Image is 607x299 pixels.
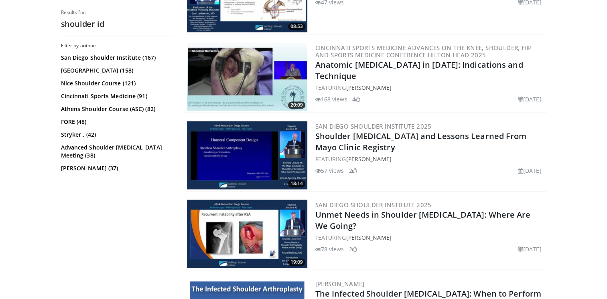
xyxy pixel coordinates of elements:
li: [DATE] [518,95,542,103]
h3: Filter by author: [61,42,173,49]
a: Anatomic [MEDICAL_DATA] in [DATE]: Indications and Technique [315,59,523,81]
a: Athens Shoulder Course (ASC) (82) [61,105,171,113]
a: Unmet Needs in Shoulder [MEDICAL_DATA]: Where Are We Going? [315,209,531,231]
a: San Diego Shoulder Institute 2025 [315,122,432,130]
img: 1fa433ee-3a47-47ae-a0db-f357b7ea405c.300x170_q85_crop-smart_upscale.jpg [187,121,307,189]
li: 2 [349,166,357,175]
li: 78 views [315,245,344,253]
a: [PERSON_NAME] [346,155,391,163]
li: 168 views [315,95,347,103]
a: Cincinnati Sports Medicine (91) [61,92,171,100]
li: [DATE] [518,166,542,175]
span: 19:09 [288,259,305,266]
h2: shoulder id [61,19,173,29]
a: San Diego Shoulder Institute (167) [61,54,171,62]
a: FORE (48) [61,118,171,126]
li: 2 [349,245,357,253]
a: [GEOGRAPHIC_DATA] (158) [61,67,171,75]
a: Nice Shoulder Course (121) [61,79,171,87]
a: Shoulder [MEDICAL_DATA] and Lessons Learned From Mayo Clinic Registry [315,131,527,153]
div: FEATURING [315,233,545,242]
li: 57 views [315,166,344,175]
li: 4 [352,95,360,103]
img: c378f7be-860e-4c10-8c6a-76808544c5ac.300x170_q85_crop-smart_upscale.jpg [187,42,307,111]
a: 18:14 [187,121,307,189]
li: [DATE] [518,245,542,253]
span: 08:53 [288,23,305,30]
a: [PERSON_NAME] [315,279,365,287]
a: 19:09 [187,200,307,268]
span: 18:14 [288,180,305,187]
div: FEATURING [315,155,545,163]
a: 20:09 [187,42,307,111]
p: Results for: [61,9,173,16]
a: [PERSON_NAME] [346,84,391,91]
a: San Diego Shoulder Institute 2025 [315,201,432,209]
a: [PERSON_NAME] (37) [61,164,171,172]
span: 20:09 [288,101,305,109]
a: Advanced Shoulder [MEDICAL_DATA] Meeting (38) [61,143,171,160]
div: FEATURING [315,83,545,92]
a: Cincinnati Sports Medicine Advances on the Knee, Shoulder, Hip and Sports Medicine Conference Hil... [315,44,532,59]
img: 51b93def-a7d8-4dc8-8aa9-4554197e5c5e.300x170_q85_crop-smart_upscale.jpg [187,200,307,268]
a: [PERSON_NAME] [346,234,391,241]
a: Stryker . (42) [61,131,171,139]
